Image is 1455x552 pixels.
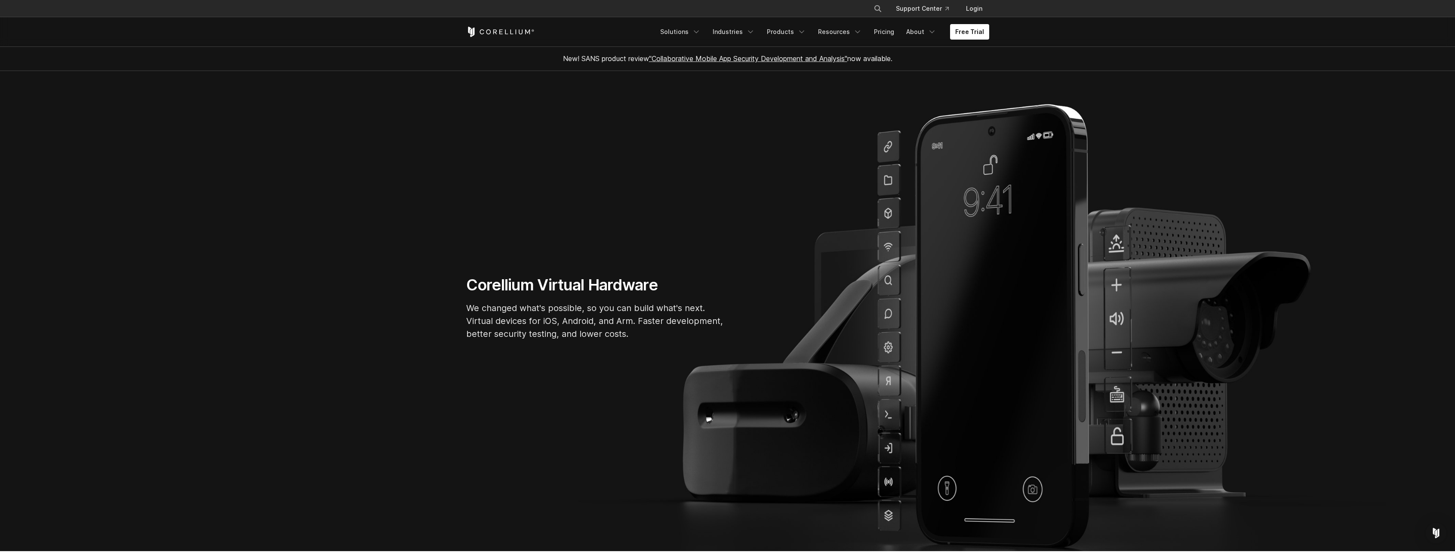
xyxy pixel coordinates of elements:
a: Industries [708,24,760,40]
span: New! SANS product review now available. [563,54,892,63]
div: Navigation Menu [863,1,989,16]
div: Open Intercom Messenger [1426,523,1446,543]
h1: Corellium Virtual Hardware [466,275,724,295]
a: Resources [813,24,867,40]
a: Solutions [655,24,706,40]
a: Support Center [889,1,956,16]
a: Corellium Home [466,27,535,37]
a: "Collaborative Mobile App Security Development and Analysis" [649,54,847,63]
p: We changed what's possible, so you can build what's next. Virtual devices for iOS, Android, and A... [466,302,724,340]
button: Search [870,1,886,16]
a: About [901,24,941,40]
a: Pricing [869,24,899,40]
a: Products [762,24,811,40]
div: Navigation Menu [655,24,989,40]
a: Free Trial [950,24,989,40]
a: Login [959,1,989,16]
